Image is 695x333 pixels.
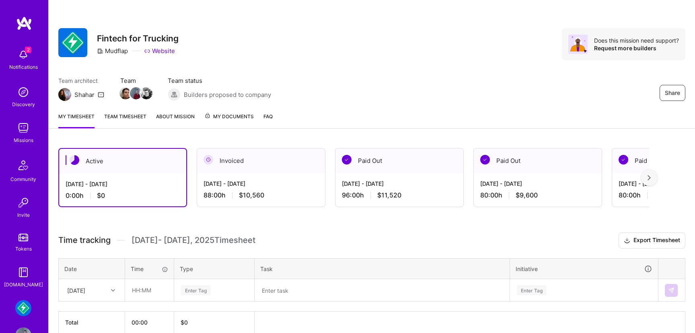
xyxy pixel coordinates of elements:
a: FAQ [263,112,273,128]
input: HH:MM [125,280,173,301]
img: Invite [15,195,31,211]
img: Company Logo [58,28,87,57]
div: Tokens [15,245,32,253]
span: Team architect [58,76,104,85]
span: Team [120,76,152,85]
img: guide book [15,264,31,280]
i: icon Chevron [111,288,115,292]
i: icon CompanyGray [97,48,103,54]
div: Discovery [12,100,35,109]
div: Initiative [516,264,652,273]
img: Builders proposed to company [168,88,181,101]
span: $11,520 [377,191,401,199]
span: 2 [25,47,31,53]
img: Paid Out [480,155,490,164]
img: Invoiced [204,155,213,164]
span: Time tracking [58,235,111,245]
div: 0:00 h [66,191,180,200]
a: About Mission [156,112,195,128]
img: right [648,175,651,181]
i: icon Mail [98,91,104,98]
div: Does this mission need support? [594,37,679,44]
img: Paid Out [619,155,628,164]
a: My Documents [204,112,254,128]
div: Request more builders [594,44,679,52]
div: Paid Out [474,148,602,173]
div: Active [59,149,186,173]
th: Type [174,258,255,279]
span: Builders proposed to company [184,90,271,99]
div: [DATE] - [DATE] [480,179,595,188]
a: Team Member Avatar [120,86,131,100]
span: $0 [97,191,105,200]
img: Active [70,155,79,165]
div: Enter Tag [181,284,211,296]
img: Community [14,156,33,175]
span: [DATE] - [DATE] , 2025 Timesheet [132,235,255,245]
span: My Documents [204,112,254,121]
a: Website [144,47,175,55]
span: $10,560 [239,191,264,199]
div: [DATE] - [DATE] [204,179,319,188]
div: Shahar [74,90,95,99]
div: 96:00 h [342,191,457,199]
div: 80:00 h [480,191,595,199]
img: Team Member Avatar [140,87,152,99]
img: logo [16,16,32,31]
div: 88:00 h [204,191,319,199]
img: tokens [19,234,28,241]
span: $9,600 [516,191,538,199]
th: Task [255,258,510,279]
h3: Fintech for Trucking [97,33,179,43]
img: Mudflap: Fintech for Trucking [15,300,31,316]
span: $ 0 [181,319,188,326]
div: Invite [17,211,30,219]
img: Avatar [568,35,588,54]
div: Time [131,265,168,273]
img: Team Member Avatar [130,87,142,99]
img: teamwork [15,120,31,136]
div: Enter Tag [517,284,547,296]
img: Submit [668,287,674,294]
a: Team Member Avatar [131,86,141,100]
div: Mudflap [97,47,128,55]
img: Team Member Avatar [119,87,132,99]
div: Community [10,175,36,183]
i: icon Download [624,236,630,245]
div: [DATE] [67,286,85,294]
div: Notifications [9,63,38,71]
a: Team timesheet [104,112,146,128]
div: [DATE] - [DATE] [66,180,180,188]
span: Share [665,89,680,97]
div: [DOMAIN_NAME] [4,280,43,289]
div: Invoiced [197,148,325,173]
th: Date [59,258,125,279]
img: Paid Out [342,155,352,164]
div: [DATE] - [DATE] [342,179,457,188]
a: Mudflap: Fintech for Trucking [13,300,33,316]
img: Team Architect [58,88,71,101]
button: Share [660,85,685,101]
div: Paid Out [335,148,463,173]
button: Export Timesheet [619,232,685,249]
a: My timesheet [58,112,95,128]
div: Missions [14,136,33,144]
span: Team status [168,76,271,85]
a: Team Member Avatar [141,86,152,100]
img: discovery [15,84,31,100]
img: bell [15,47,31,63]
